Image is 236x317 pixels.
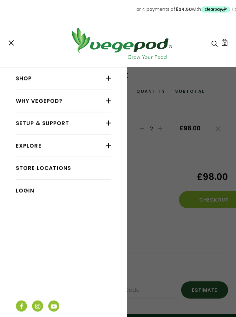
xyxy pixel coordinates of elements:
[16,184,111,196] a: Login
[221,39,228,46] a: Cart
[16,140,111,152] a: Explore
[16,72,111,85] a: Shop
[16,95,111,107] a: Why Vegepod?
[66,25,177,61] img: Vegepod
[16,117,111,129] a: Setup & Support
[223,40,226,46] span: 2
[16,162,111,174] a: Store Locations
[211,40,218,46] a: Search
